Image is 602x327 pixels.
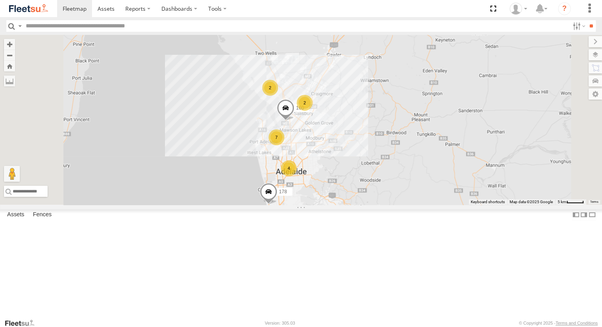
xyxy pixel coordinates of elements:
[281,160,297,176] div: 4
[29,209,56,220] label: Fences
[4,39,15,50] button: Zoom in
[588,209,596,221] label: Hide Summary Table
[4,61,15,71] button: Zoom Home
[580,209,588,221] label: Dock Summary Table to the Right
[8,3,49,14] img: fleetsu-logo-horizontal.svg
[279,189,287,195] span: 178
[296,105,304,111] span: 160
[572,209,580,221] label: Dock Summary Table to the Left
[555,199,586,205] button: Map Scale: 5 km per 40 pixels
[4,319,41,327] a: Visit our Website
[510,200,553,204] span: Map data ©2025 Google
[589,88,602,100] label: Map Settings
[17,20,23,32] label: Search Query
[4,166,20,182] button: Drag Pegman onto the map to open Street View
[519,321,598,325] div: © Copyright 2025 -
[471,199,505,205] button: Keyboard shortcuts
[558,2,571,15] i: ?
[556,321,598,325] a: Terms and Conditions
[265,321,295,325] div: Version: 305.03
[4,50,15,61] button: Zoom out
[262,80,278,96] div: 2
[268,129,284,145] div: 7
[569,20,587,32] label: Search Filter Options
[3,209,28,220] label: Assets
[590,200,598,204] a: Terms
[297,95,313,111] div: 2
[4,75,15,87] label: Measure
[507,3,530,15] div: Kellie Roberts
[558,200,566,204] span: 5 km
